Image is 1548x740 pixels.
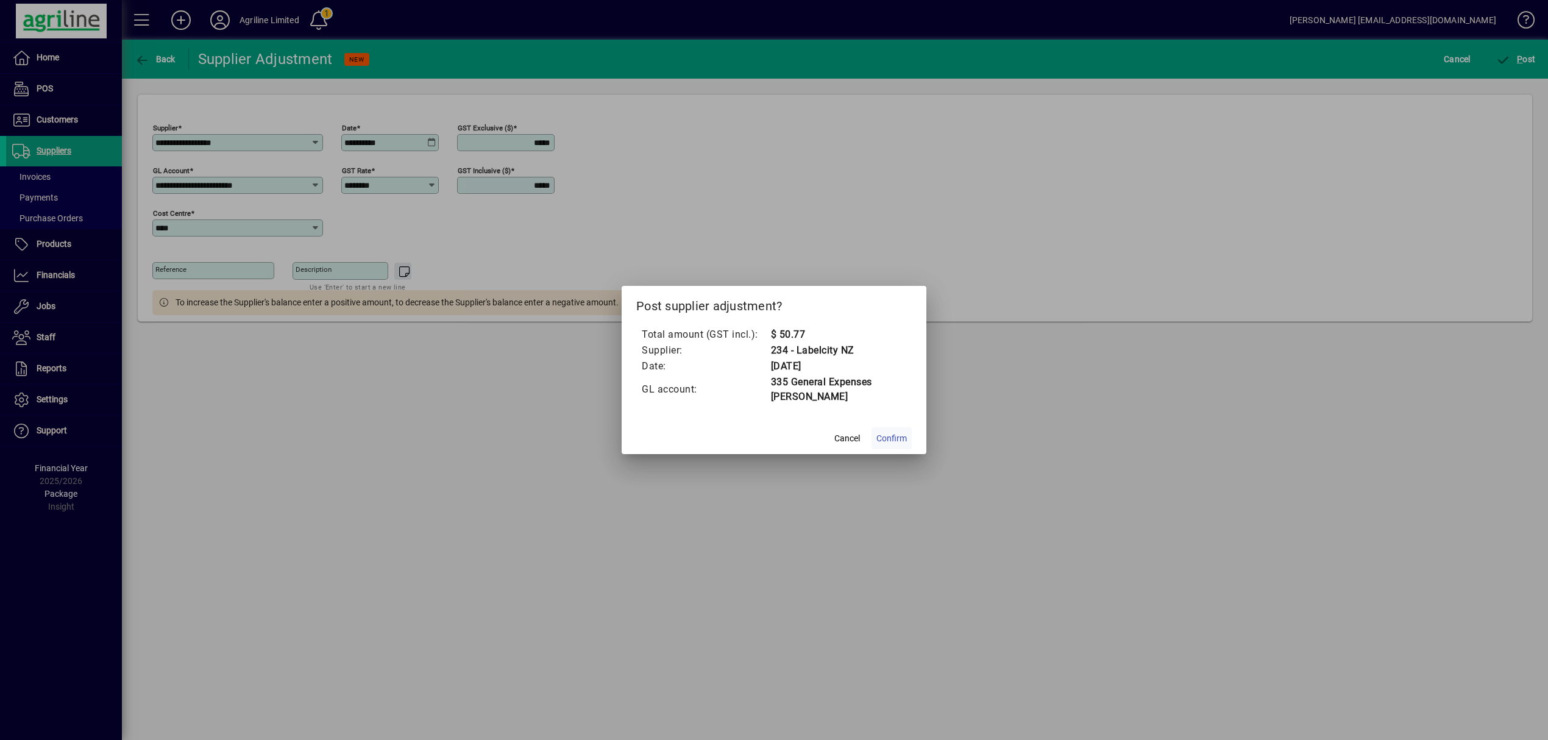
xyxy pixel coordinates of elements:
[770,374,907,405] td: 335 General Expenses [PERSON_NAME]
[641,343,770,358] td: Supplier:
[872,427,912,449] button: Confirm
[828,427,867,449] button: Cancel
[876,432,907,445] span: Confirm
[770,358,907,374] td: [DATE]
[641,374,770,405] td: GL account:
[641,358,770,374] td: Date:
[622,286,926,321] h2: Post supplier adjustment?
[770,343,907,358] td: 234 - Labelcity NZ
[641,327,770,343] td: Total amount (GST incl.):
[770,327,907,343] td: $ 50.77
[834,432,860,445] span: Cancel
